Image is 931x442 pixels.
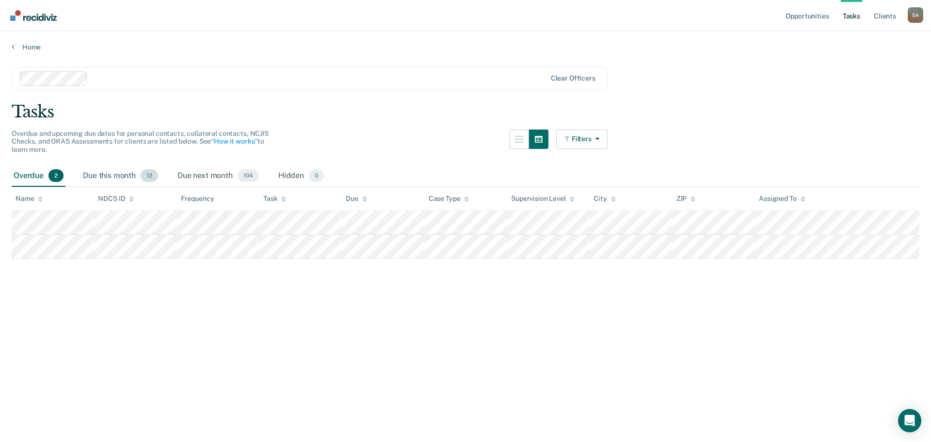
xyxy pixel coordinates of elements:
button: Profile dropdown button [908,7,923,23]
div: Tasks [12,102,919,122]
span: Overdue and upcoming due dates for personal contacts, collateral contacts, NCJIS Checks, and ORAS... [12,130,269,154]
div: Case Type [429,195,469,203]
span: 12 [141,169,158,182]
span: 104 [238,169,259,182]
button: Filters [556,130,608,149]
a: Home [12,43,919,51]
div: Hidden0 [276,165,326,187]
div: City [594,195,615,203]
div: ZIP [676,195,696,203]
div: S A [908,7,923,23]
a: “How it works” [211,137,257,145]
div: Due [346,195,367,203]
div: Due this month12 [81,165,160,187]
img: Recidiviz [10,10,57,21]
div: Due next month104 [176,165,261,187]
div: Frequency [181,195,214,203]
div: Overdue2 [12,165,65,187]
span: 0 [309,169,324,182]
div: Name [16,195,43,203]
div: Open Intercom Messenger [898,409,921,432]
div: Supervision Level [511,195,575,203]
div: Assigned To [759,195,805,203]
span: 2 [48,169,64,182]
div: Task [263,195,286,203]
div: NDCS ID [98,195,134,203]
div: Clear officers [551,74,595,82]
